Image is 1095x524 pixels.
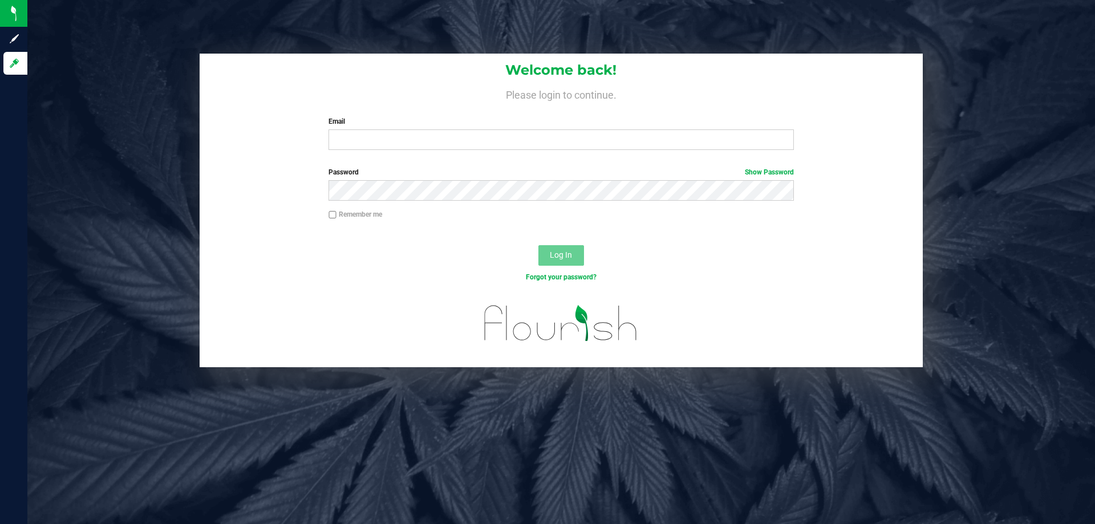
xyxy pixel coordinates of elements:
[745,168,794,176] a: Show Password
[328,211,336,219] input: Remember me
[9,58,20,69] inline-svg: Log in
[538,245,584,266] button: Log In
[9,33,20,44] inline-svg: Sign up
[328,116,793,127] label: Email
[471,294,651,352] img: flourish_logo.svg
[200,63,923,78] h1: Welcome back!
[200,87,923,100] h4: Please login to continue.
[328,209,382,220] label: Remember me
[550,250,572,259] span: Log In
[526,273,597,281] a: Forgot your password?
[328,168,359,176] span: Password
